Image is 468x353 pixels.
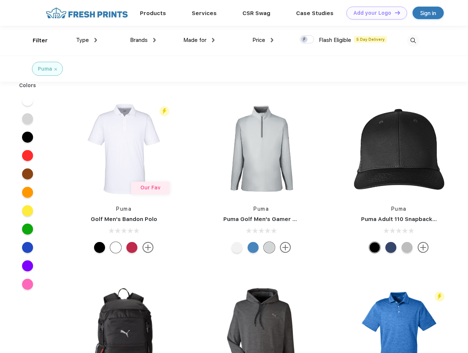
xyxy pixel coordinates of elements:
img: desktop_search.svg [407,35,419,47]
img: func=resize&h=266 [212,100,310,198]
div: Pma Blk Pma Blk [369,242,380,253]
img: more.svg [280,242,291,253]
a: Services [192,10,217,17]
div: Quarry with Brt Whit [402,242,413,253]
div: Filter [33,36,48,45]
img: fo%20logo%202.webp [44,7,130,19]
img: dropdown.png [271,38,273,42]
div: Sign in [420,9,436,17]
span: Brands [130,37,148,43]
a: Sign in [413,7,444,19]
div: High Rise [264,242,275,253]
div: Add your Logo [353,10,391,16]
div: Colors [14,82,42,89]
span: Our Fav [140,185,161,190]
span: Flash Eligible [319,37,351,43]
img: filter_cancel.svg [54,68,57,71]
div: Puma Black [94,242,105,253]
img: flash_active_toggle.svg [435,292,444,302]
div: Puma [38,65,52,73]
a: CSR Swag [242,10,270,17]
img: DT [395,11,400,15]
a: Golf Men's Bandon Polo [91,216,157,222]
div: Peacoat with Qut Shd [385,242,396,253]
img: more.svg [418,242,429,253]
img: dropdown.png [94,38,97,42]
div: Bright Cobalt [248,242,259,253]
a: Products [140,10,166,17]
img: dropdown.png [212,38,215,42]
a: Puma [253,206,269,212]
img: dropdown.png [153,38,156,42]
div: Ski Patrol [126,242,137,253]
div: Bright White [110,242,121,253]
div: Bright White [231,242,242,253]
a: Puma [116,206,132,212]
a: Puma Golf Men's Gamer Golf Quarter-Zip [223,216,339,222]
a: Puma [391,206,407,212]
img: func=resize&h=266 [75,100,173,198]
img: more.svg [143,242,154,253]
span: 5 Day Delivery [354,36,387,43]
span: Price [252,37,265,43]
img: flash_active_toggle.svg [159,106,169,116]
span: Type [76,37,89,43]
span: Made for [183,37,206,43]
img: func=resize&h=266 [350,100,448,198]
